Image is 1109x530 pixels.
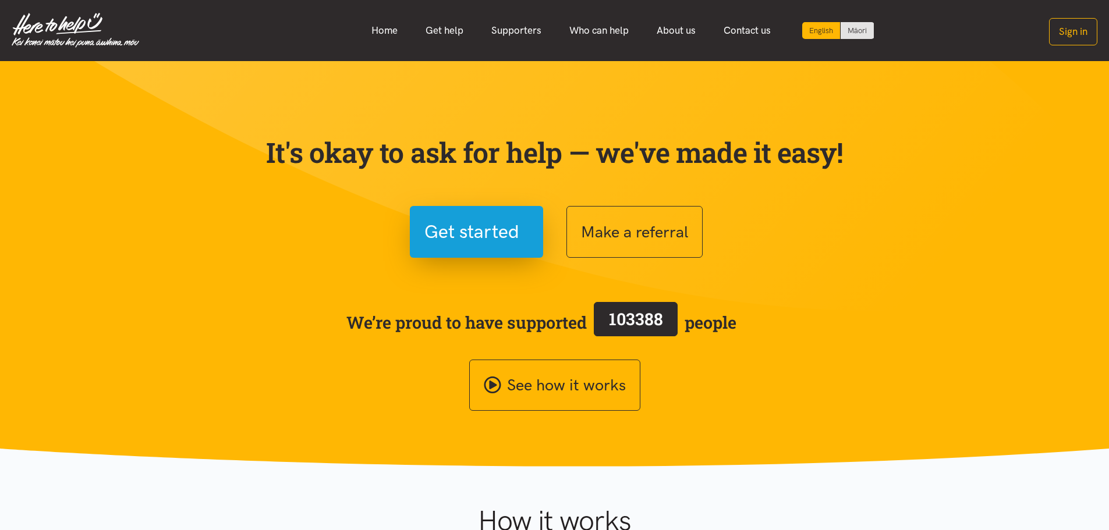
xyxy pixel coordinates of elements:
img: Home [12,13,139,48]
a: Switch to Te Reo Māori [841,22,874,39]
a: Supporters [477,18,555,43]
span: Get started [424,217,519,247]
a: About us [643,18,710,43]
a: 103388 [587,300,685,345]
div: Current language [802,22,841,39]
p: It's okay to ask for help — we've made it easy! [264,136,846,169]
a: Get help [412,18,477,43]
a: Contact us [710,18,785,43]
div: Language toggle [802,22,874,39]
a: Who can help [555,18,643,43]
span: 103388 [609,308,663,330]
span: We’re proud to have supported people [346,300,736,345]
a: Home [357,18,412,43]
button: Sign in [1049,18,1097,45]
button: Get started [410,206,543,258]
a: See how it works [469,360,640,411]
button: Make a referral [566,206,703,258]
